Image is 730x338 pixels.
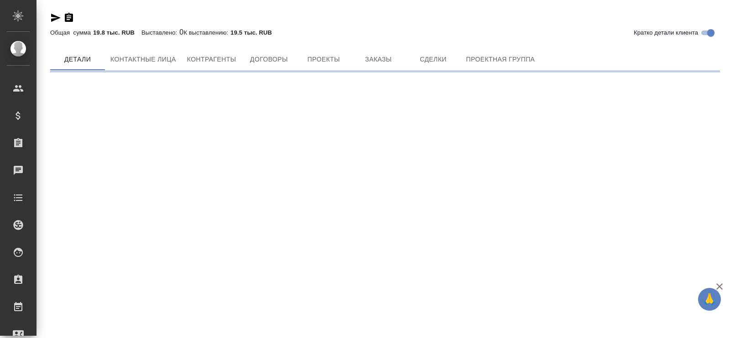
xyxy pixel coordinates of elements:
p: 19.8 тыс. RUB [93,29,141,36]
p: К выставлению: [183,29,230,36]
span: Детали [56,54,99,65]
span: Контактные лица [110,54,176,65]
button: 🙏 [698,288,721,311]
span: 🙏 [702,290,717,309]
p: 19.5 тыс. RUB [230,29,279,36]
button: Скопировать ссылку для ЯМессенджера [50,12,61,23]
span: Контрагенты [187,54,236,65]
span: Заказы [356,54,400,65]
button: Скопировать ссылку [63,12,74,23]
span: Проекты [302,54,345,65]
span: Кратко детали клиента [634,28,698,37]
p: Выставлено: [141,29,179,36]
span: Сделки [411,54,455,65]
p: Общая сумма [50,29,93,36]
span: Договоры [247,54,291,65]
div: 0 [50,27,720,38]
span: Проектная группа [466,54,535,65]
